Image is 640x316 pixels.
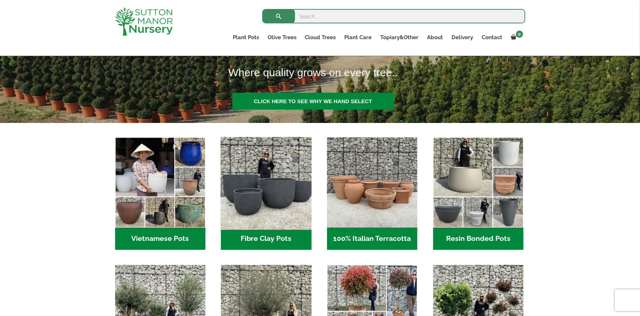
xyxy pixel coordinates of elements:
img: logo [115,7,173,36]
span: 0 [516,31,523,38]
img: Home - 67232D1B A461 444F B0F6 BDEDC2C7E10B 1 105 c [433,137,523,228]
a: Contact [478,32,507,42]
img: Home - 1B137C32 8D99 4B1A AA2F 25D5E514E47D 1 105 c [327,137,417,228]
a: 0 [507,32,525,42]
a: About [423,32,448,42]
a: Olive Trees [263,32,301,42]
a: Plant Pots [228,32,263,42]
a: Topiary&Other [376,32,423,42]
img: Home - 6E921A5B 9E2F 4B13 AB99 4EF601C89C59 1 105 c [115,137,205,228]
img: Home - 8194B7A3 2818 4562 B9DD 4EBD5DC21C71 1 105 c 1 [219,135,314,230]
h1: Where quality grows on every tree.. [219,62,573,83]
a: Visit product category Resin Bonded Pots [433,137,523,250]
a: Cloud Trees [301,32,340,42]
h2: Fibre Clay Pots [221,228,311,250]
a: Visit product category Fibre Clay Pots [221,137,311,250]
a: Visit product category 100% Italian Terracotta [327,137,417,250]
a: Delivery [448,32,478,42]
a: Visit product category Vietnamese Pots [115,137,205,250]
h2: Resin Bonded Pots [433,228,523,250]
a: Plant Care [340,32,376,42]
h2: Vietnamese Pots [115,228,205,250]
input: Search... [262,9,525,23]
h2: 100% Italian Terracotta [327,228,417,250]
